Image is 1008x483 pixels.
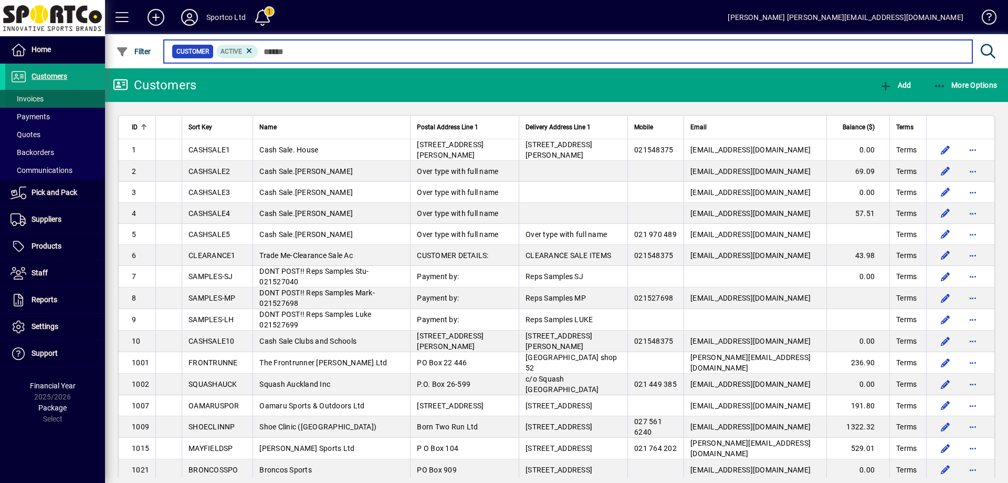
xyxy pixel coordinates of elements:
[259,230,353,239] span: Cash Sale.[PERSON_NAME]
[188,315,234,324] span: SAMPLES-LH
[826,139,889,161] td: 0.00
[188,251,236,260] span: CLEARANCE1
[690,466,811,474] span: [EMAIL_ADDRESS][DOMAIN_NAME]
[937,440,954,457] button: Edit
[526,444,592,453] span: [STREET_ADDRESS]
[826,374,889,395] td: 0.00
[896,208,917,219] span: Terms
[259,358,387,367] span: The Frontrunner [PERSON_NAME] Ltd
[259,188,353,197] span: Cash Sale.[PERSON_NAME]
[690,188,811,197] span: [EMAIL_ADDRESS][DOMAIN_NAME]
[5,207,105,233] a: Suppliers
[634,251,673,260] span: 021548375
[896,250,917,261] span: Terms
[188,146,230,154] span: CASHSALE1
[526,423,592,431] span: [STREET_ADDRESS]
[132,444,149,453] span: 1015
[937,376,954,393] button: Edit
[833,121,884,133] div: Balance ($)
[937,205,954,222] button: Edit
[964,290,981,306] button: More options
[5,161,105,179] a: Communications
[417,332,484,351] span: [STREET_ADDRESS][PERSON_NAME]
[417,294,459,302] span: Payment by:
[417,209,498,218] span: Over type with full name
[526,402,592,410] span: [STREET_ADDRESS]
[417,167,498,176] span: Over type with full name
[937,311,954,328] button: Edit
[937,226,954,243] button: Edit
[188,121,212,133] span: Sort Key
[526,294,586,302] span: Reps Samples MP
[964,397,981,414] button: More options
[690,121,707,133] span: Email
[526,230,607,239] span: Over type with full name
[417,380,470,388] span: P.O. Box 26-599
[690,251,811,260] span: [EMAIL_ADDRESS][DOMAIN_NAME]
[937,354,954,371] button: Edit
[5,287,105,313] a: Reports
[132,251,136,260] span: 6
[188,272,233,281] span: SAMPLES-SJ
[937,333,954,350] button: Edit
[417,315,459,324] span: Payment by:
[31,242,61,250] span: Products
[826,459,889,480] td: 0.00
[188,358,238,367] span: FRONTRUNNE
[964,247,981,264] button: More options
[526,251,611,260] span: CLEARANCE SALE ITEMS
[634,121,677,133] div: Mobile
[417,188,498,197] span: Over type with full name
[634,121,653,133] span: Mobile
[690,423,811,431] span: [EMAIL_ADDRESS][DOMAIN_NAME]
[690,380,811,388] span: [EMAIL_ADDRESS][DOMAIN_NAME]
[188,209,230,218] span: CASHSALE4
[5,37,105,63] a: Home
[188,402,239,410] span: OAMARUSPOR
[690,230,811,239] span: [EMAIL_ADDRESS][DOMAIN_NAME]
[964,461,981,478] button: More options
[896,314,917,325] span: Terms
[259,310,371,329] span: DONT POST!! Reps Samples Luke 021527699
[896,187,917,198] span: Terms
[526,375,598,394] span: c/o Squash [GEOGRAPHIC_DATA]
[964,268,981,285] button: More options
[5,126,105,143] a: Quotes
[826,438,889,459] td: 529.01
[259,121,277,133] span: Name
[132,272,136,281] span: 7
[877,76,913,95] button: Add
[896,357,917,368] span: Terms
[31,45,51,54] span: Home
[964,205,981,222] button: More options
[964,354,981,371] button: More options
[5,233,105,260] a: Products
[964,418,981,435] button: More options
[30,382,76,390] span: Financial Year
[10,112,50,121] span: Payments
[933,81,997,89] span: More Options
[896,465,917,475] span: Terms
[526,272,583,281] span: Reps Samples SJ
[132,466,149,474] span: 1021
[259,423,376,431] span: Shoe Clinic ([GEOGRAPHIC_DATA])
[417,272,459,281] span: Payment by:
[113,77,196,94] div: Customers
[113,42,154,61] button: Filter
[879,81,911,89] span: Add
[690,146,811,154] span: [EMAIL_ADDRESS][DOMAIN_NAME]
[826,266,889,287] td: 0.00
[937,397,954,414] button: Edit
[176,46,209,57] span: Customer
[526,466,592,474] span: [STREET_ADDRESS]
[31,188,77,197] span: Pick and Pack
[31,349,58,357] span: Support
[31,269,48,277] span: Staff
[188,167,230,176] span: CASHSALE2
[896,271,917,282] span: Terms
[116,47,151,56] span: Filter
[188,423,235,431] span: SHOECLINNP
[634,417,662,436] span: 027 561 6240
[690,439,811,458] span: [PERSON_NAME][EMAIL_ADDRESS][DOMAIN_NAME]
[132,402,149,410] span: 1007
